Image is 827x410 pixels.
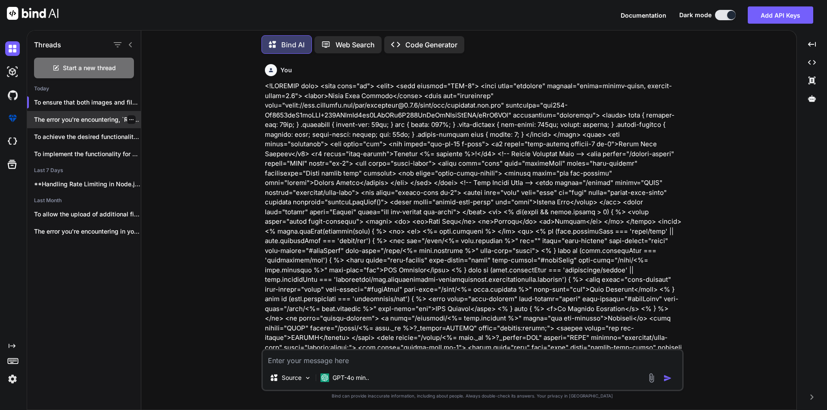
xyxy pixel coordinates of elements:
[34,227,141,236] p: The error you're encountering in your EJS...
[34,40,61,50] h1: Threads
[34,133,141,141] p: To achieve the desired functionality where clicking...
[27,197,141,204] h2: Last Month
[282,373,302,382] p: Source
[748,6,813,24] button: Add API Keys
[34,180,141,188] p: **Handling Rate Limiting in Node.js APIs**: 1....
[5,372,20,386] img: settings
[261,393,684,399] p: Bind can provide inaccurate information, including about people. Always double-check its answers....
[333,373,369,382] p: GPT-4o min..
[336,40,375,50] p: Web Search
[5,65,20,79] img: darkAi-studio
[34,150,141,158] p: To implement the functionality for previewing images,...
[63,64,116,72] span: Start a new thread
[27,167,141,174] h2: Last 7 Days
[5,111,20,126] img: premium
[5,88,20,102] img: githubDark
[27,85,141,92] h2: Today
[647,373,656,383] img: attachment
[663,374,672,382] img: icon
[34,210,141,219] p: To allow the upload of additional file...
[5,134,20,149] img: cloudideIcon
[281,40,305,50] p: Bind AI
[5,41,20,56] img: darkChat
[679,11,712,19] span: Dark mode
[34,115,141,124] p: The error you're encountering, `ReferenceError: folders is...
[320,373,329,382] img: GPT-4o mini
[621,12,666,19] span: Documentation
[7,7,59,20] img: Bind AI
[280,66,292,74] h6: You
[34,98,141,107] p: To ensure that both images and files...
[304,374,311,382] img: Pick Models
[621,11,666,20] button: Documentation
[405,40,457,50] p: Code Generator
